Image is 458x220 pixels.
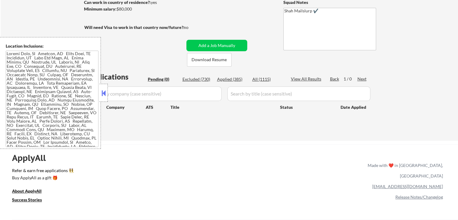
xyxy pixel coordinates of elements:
div: Made with ❤️ in [GEOGRAPHIC_DATA], [GEOGRAPHIC_DATA] [365,160,443,181]
div: View All Results [291,76,323,82]
div: Title [170,104,274,110]
div: Date Applied [341,104,367,110]
div: Next [357,76,367,82]
button: Add a Job Manually [186,40,247,51]
div: All (1115) [252,76,282,82]
div: Status [280,102,332,112]
a: About ApplyAll [12,188,50,196]
strong: Minimum salary: [84,6,117,11]
u: Success Stories [12,197,42,202]
div: no [184,24,201,30]
div: ApplyAll [12,153,53,163]
a: Buy ApplyAll as a gift 🎁 [12,175,72,182]
div: Back [330,76,340,82]
div: Location Inclusions: [6,43,98,49]
div: Buy ApplyAll as a gift 🎁 [12,176,72,180]
input: Search by company (case sensitive) [86,86,222,101]
div: Company [106,104,146,110]
u: About ApplyAll [12,188,42,193]
div: Applied (385) [217,76,247,82]
div: ATS [146,104,170,110]
div: $80,000 [84,6,184,12]
a: Refer & earn free applications 👯‍♀️ [12,168,242,175]
div: Pending (0) [148,76,178,82]
button: Download Resume [187,53,232,67]
strong: Will need Visa to work in that country now/future?: [84,25,185,30]
a: Success Stories [12,197,50,204]
div: 1 / 0 [344,76,357,82]
a: [EMAIL_ADDRESS][DOMAIN_NAME] [372,184,443,189]
div: Applications [86,73,146,80]
a: Release Notes/Changelog [395,194,443,200]
div: Excluded (730) [182,76,213,82]
input: Search by title (case sensitive) [227,86,370,101]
